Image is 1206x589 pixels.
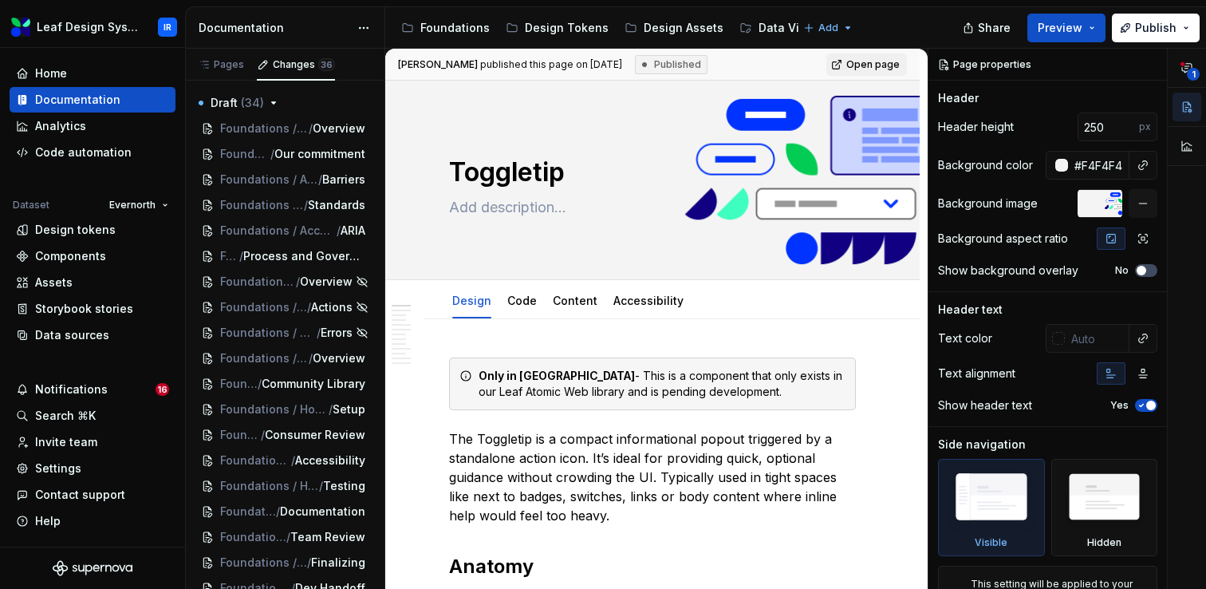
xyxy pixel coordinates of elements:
div: Pages [198,58,244,71]
div: Dataset [13,199,49,211]
span: Foundations / How to / Component Process [220,427,261,443]
div: Text color [938,330,992,346]
div: Header height [938,119,1014,135]
a: Foundations / Accessibility Guidelines / Accessibility Overview/Overview [195,116,375,141]
a: Foundations / Content design / Designing content/Overview [195,269,375,294]
div: Code automation [35,144,132,160]
span: Evernorth [109,199,156,211]
button: Preview [1027,14,1105,42]
span: Actions [311,299,353,315]
span: ARIA [341,223,365,239]
button: Help [10,508,175,534]
a: Settings [10,456,175,481]
span: Errors [321,325,353,341]
span: / [258,376,262,392]
button: Evernorth [102,194,175,216]
strong: Only in [GEOGRAPHIC_DATA] [479,369,635,382]
a: Foundations / Content design / Getting started/Process and Governance [195,243,375,269]
div: Analytics [35,118,86,134]
span: / [296,274,300,290]
span: Share [978,20,1011,36]
div: Assets [35,275,73,291]
a: Foundations / How to / Component Process/Testing [195,473,375,499]
div: Documentation [199,20,349,36]
a: Invite team [10,429,175,455]
span: 16 [156,383,169,396]
span: / [304,197,308,213]
span: / [307,555,311,571]
div: Design tokens [35,222,116,238]
a: Components [10,243,175,269]
a: Design Tokens [499,15,615,41]
span: Community Library [262,376,365,392]
input: Auto [1078,113,1139,141]
span: ( 34 ) [241,96,264,109]
a: Design [452,294,491,307]
a: Foundations [395,15,496,41]
span: / [319,478,323,494]
a: Foundations / Contribution & Governance/Community Library [195,371,375,397]
button: Draft (34) [195,90,375,116]
span: / [329,401,333,417]
a: Foundations / How to / Component Process/Setup [195,397,375,422]
span: / [286,529,290,545]
div: Code [501,283,543,317]
a: Code automation [10,140,175,165]
a: Analytics [10,113,175,139]
button: Search ⌘K [10,403,175,429]
div: Design Assets [644,20,723,36]
div: Home [35,65,67,81]
span: / [291,453,295,468]
a: Storybook stories [10,296,175,322]
a: Foundations / How to / Component Process/Documentation [195,499,375,524]
a: Data Visualization [733,15,868,41]
span: Foundations / Content design / Designing content [220,274,296,290]
a: Foundations / How to / Component Process/Finalizing [195,550,375,575]
span: Barriers [322,172,365,188]
div: Content [546,283,604,317]
button: Share [955,14,1021,42]
a: Data sources [10,322,175,348]
span: Add [818,22,838,34]
span: Setup [333,401,365,417]
span: Overview [313,350,365,366]
a: Foundations / How to / Component Process/Team Review [195,524,375,550]
div: Design [446,283,498,317]
a: Foundations / Accessibility Guidelines / Accessibility Overview/Barriers [195,167,375,192]
div: Background image [938,196,1038,211]
span: Foundations / Contribution & Governance [220,376,258,392]
div: Hidden [1087,536,1121,549]
button: Contact support [10,482,175,508]
span: Foundations / How to / Component Process [220,529,286,545]
span: Foundations / Contribution & Governance [220,350,309,366]
button: Notifications16 [10,377,175,402]
input: Auto [1068,151,1129,180]
a: Foundations / Accessibility Guidelines / Accessibility Overview/Standards [195,192,375,218]
div: - This is a component that only exists in our Leaf Atomic Web library and is pending development. [479,368,845,400]
h2: Anatomy [449,554,856,579]
span: Preview [1038,20,1082,36]
div: Show background overlay [938,263,1078,279]
a: Open page [826,53,907,76]
div: Components [35,248,106,264]
div: Notifications [35,381,108,397]
span: Standards [308,197,365,213]
input: Auto [1065,324,1129,353]
div: Background color [938,157,1033,173]
span: Accessibility [295,453,365,468]
span: Foundations / How to / Component Process [220,453,291,468]
div: Header [938,90,979,106]
div: Help [35,513,61,529]
span: [PERSON_NAME] [398,58,478,70]
svg: Supernova Logo [53,560,132,576]
span: Foundations / Accessibility Guidelines / Accessibility Overview [220,172,318,188]
a: Accessibility [613,294,684,307]
span: Foundations / How to / Component Process [220,478,319,494]
a: Design Assets [618,15,730,41]
a: Content [553,294,597,307]
a: Foundations / Content design / Designing content/Actions [195,294,375,320]
a: Code [507,294,537,307]
span: / [270,146,274,162]
span: / [261,427,265,443]
span: Foundations / How to / Component Process [220,555,307,571]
